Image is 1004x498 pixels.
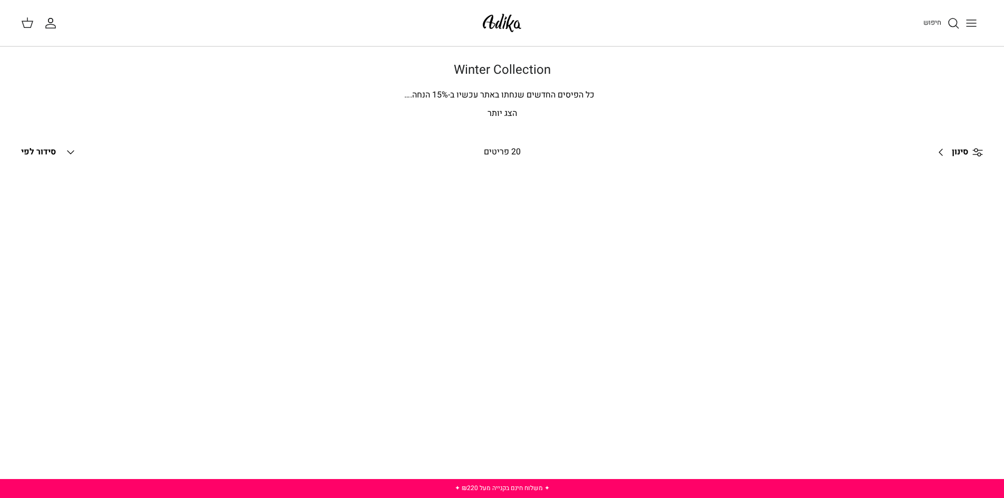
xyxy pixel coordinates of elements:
button: סידור לפי [21,141,77,164]
span: חיפוש [923,17,941,27]
span: סידור לפי [21,145,56,158]
span: כל הפיסים החדשים שנחתו באתר עכשיו ב- [448,89,594,101]
span: % הנחה. [404,89,448,101]
button: Toggle menu [960,12,983,35]
a: חיפוש [923,17,960,30]
span: 15 [432,89,442,101]
a: סינון [931,140,983,165]
a: החשבון שלי [44,17,61,30]
span: סינון [952,145,968,159]
a: ✦ משלוח חינם בקנייה מעל ₪220 ✦ [455,483,550,493]
div: 20 פריטים [391,145,613,159]
h1: Winter Collection [133,63,871,78]
img: Adika IL [480,11,524,35]
p: הצג יותר [133,107,871,121]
